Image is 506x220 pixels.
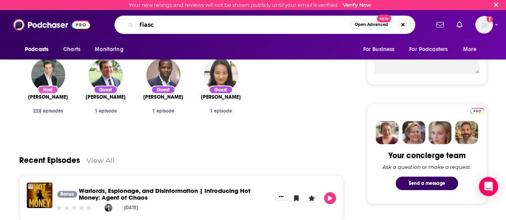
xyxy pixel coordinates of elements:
[377,15,391,22] span: New
[209,85,233,94] div: Guest
[56,205,92,211] div: Community Rating: 0 out of 5
[351,20,392,30] button: Open AdvancedNew
[470,108,484,114] img: Podchaser Pro
[129,2,371,8] div: Your new ratings and reviews will not be shown publicly until your email is verified.
[143,94,183,100] span: [PERSON_NAME]
[475,16,493,34] span: Logged in as celadonmarketing
[89,42,134,57] button: open menu
[396,176,458,190] button: Send a message
[104,204,112,212] img: Noah Feldman
[324,192,336,204] button: Play
[204,58,238,92] img: Sarah Seo
[428,121,452,144] img: Jules Profile
[343,2,371,8] a: Verify Now
[363,44,394,55] span: For Business
[143,94,183,100] a: Jamal Greene
[382,164,471,170] div: Ask a question or make a request.
[201,94,241,100] span: [PERSON_NAME]
[19,155,80,165] a: Recent Episodes
[455,121,478,144] img: Jon Profile
[470,107,484,114] a: Pro website
[146,58,180,92] img: Jamal Greene
[475,16,493,34] button: Show profile menu
[290,192,302,204] button: Bookmark Episode
[79,187,250,201] a: Warlords, Espionage, and Disinformation | Introducing Hot Money: Agent of Chaos
[86,94,126,100] span: [PERSON_NAME]
[376,121,399,144] img: Sydney Profile
[89,58,123,92] img: Marc Lipsitch
[27,182,52,208] img: Warlords, Espionage, and Disinformation | Introducing Hot Money: Agent of Chaos
[475,16,493,34] img: User Profile
[404,42,459,57] button: open menu
[25,44,48,55] span: Podcasts
[388,151,466,161] div: Your concierge team
[479,177,498,196] div: Open Intercom Messenger
[63,44,80,55] span: Charts
[60,192,74,196] span: Bonus
[275,192,287,201] button: Show More Button
[141,108,186,114] div: 1 episode
[38,85,58,94] div: Host
[31,58,65,92] img: Noah Feldman
[28,94,68,100] span: [PERSON_NAME]
[19,42,59,57] button: open menu
[433,18,447,32] a: Show notifications dropdown
[306,192,318,204] button: Leave a Rating
[28,94,68,100] a: Noah Feldman
[198,108,243,114] div: 1 episode
[13,17,90,32] img: Podchaser - Follow, Share and Rate Podcasts
[486,16,493,22] svg: Email not verified
[402,121,425,144] img: Barbara Profile
[458,42,487,57] button: open menu
[463,44,477,55] span: More
[86,156,115,165] a: View All
[114,16,415,34] div: Search podcasts, credits, & more...
[94,85,118,94] div: Guest
[83,108,128,114] div: 1 episode
[355,23,388,27] span: Open Advanced
[409,44,448,55] span: For Podcasters
[453,18,466,32] a: Show notifications dropdown
[26,108,70,114] div: 228 episodes
[201,94,241,100] a: Sarah Seo
[86,94,126,100] a: Marc Lipsitch
[136,18,351,31] input: Search podcasts, credits, & more...
[357,42,404,57] button: open menu
[124,205,138,210] div: [DATE]
[95,44,123,55] span: Monitoring
[151,85,175,94] div: Guest
[58,42,85,57] a: Charts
